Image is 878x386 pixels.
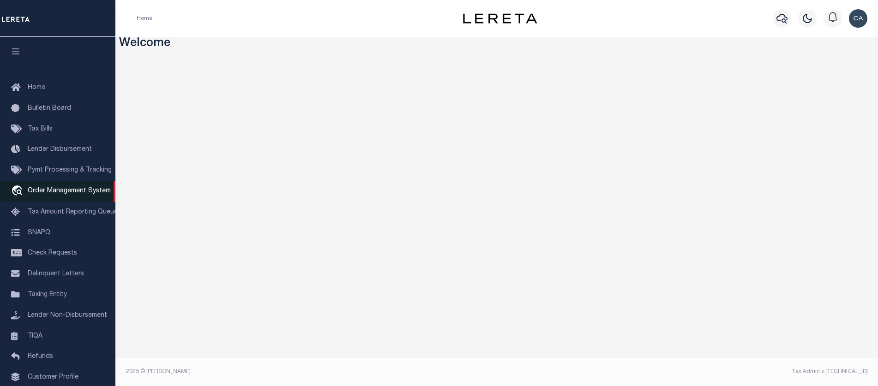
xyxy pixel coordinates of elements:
img: logo-dark.svg [463,13,537,24]
div: 2025 © [PERSON_NAME]. [119,368,497,376]
i: travel_explore [11,185,26,197]
span: Home [28,84,45,91]
span: Refunds [28,353,53,360]
span: Check Requests [28,250,77,256]
span: Order Management System [28,188,111,194]
span: Bulletin Board [28,105,71,112]
span: Pymt Processing & Tracking [28,167,112,173]
span: Taxing Entity [28,291,67,298]
span: TIQA [28,333,42,339]
span: Lender Disbursement [28,146,92,153]
img: svg+xml;base64,PHN2ZyB4bWxucz0iaHR0cDovL3d3dy53My5vcmcvMjAwMC9zdmciIHBvaW50ZXItZXZlbnRzPSJub25lIi... [849,9,867,28]
span: Lender Non-Disbursement [28,312,107,319]
span: Customer Profile [28,374,78,380]
span: Delinquent Letters [28,271,84,277]
span: Tax Bills [28,126,53,132]
li: Home [137,14,152,23]
span: Tax Amount Reporting Queue [28,209,118,215]
h3: Welcome [119,37,875,51]
div: Tax Admin v.[TECHNICAL_ID] [504,368,868,376]
span: SNAPQ [28,229,50,236]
